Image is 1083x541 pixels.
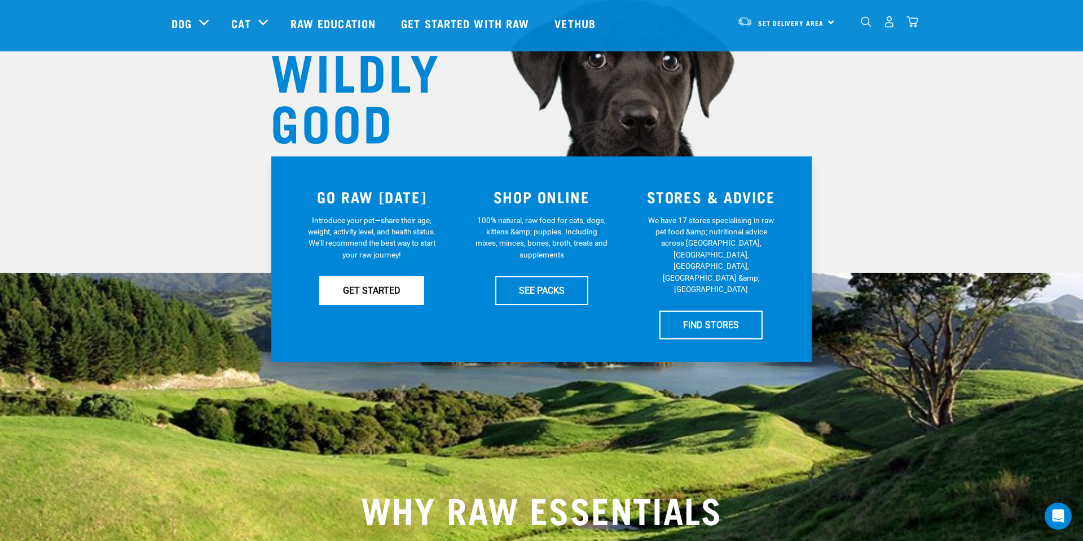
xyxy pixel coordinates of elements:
h3: GO RAW [DATE] [294,188,450,206]
div: Open Intercom Messenger [1045,503,1072,530]
p: Introduce your pet—share their age, weight, activity level, and health status. We'll recommend th... [306,215,438,261]
a: Raw Education [279,1,390,46]
a: Dog [171,15,192,32]
img: home-icon@2x.png [906,16,918,28]
p: 100% natural, raw food for cats, dogs, kittens &amp; puppies. Including mixes, minces, bones, bro... [476,215,608,261]
h3: STORES & ADVICE [633,188,789,206]
a: FIND STORES [659,311,763,339]
h3: SHOP ONLINE [464,188,620,206]
a: GET STARTED [319,276,424,304]
span: Set Delivery Area [758,21,824,25]
a: Cat [231,15,250,32]
h2: WHY RAW ESSENTIALS [171,488,912,529]
p: We have 17 stores specialising in raw pet food &amp; nutritional advice across [GEOGRAPHIC_DATA],... [645,215,777,295]
a: SEE PACKS [495,276,588,304]
img: home-icon-1@2x.png [861,16,871,27]
a: Vethub [543,1,610,46]
img: user.png [883,16,895,28]
img: van-moving.png [737,16,752,27]
a: Get started with Raw [390,1,543,46]
h1: WILDLY GOOD NUTRITION [271,44,496,197]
